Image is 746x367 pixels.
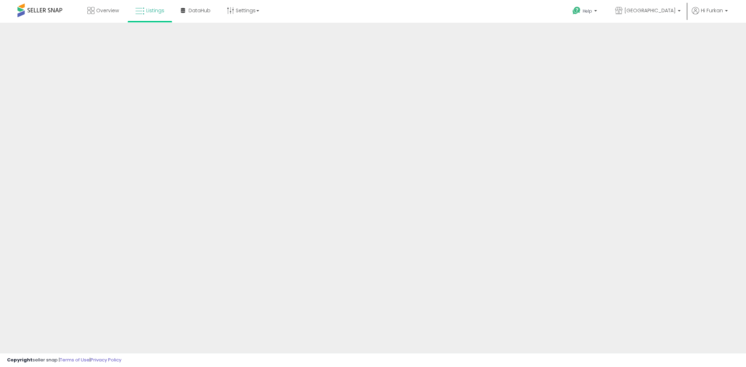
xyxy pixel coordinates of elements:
[624,7,676,14] span: [GEOGRAPHIC_DATA]
[692,7,728,23] a: Hi Furkan
[701,7,723,14] span: Hi Furkan
[567,1,604,23] a: Help
[572,6,581,15] i: Get Help
[189,7,211,14] span: DataHub
[146,7,164,14] span: Listings
[583,8,592,14] span: Help
[96,7,119,14] span: Overview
